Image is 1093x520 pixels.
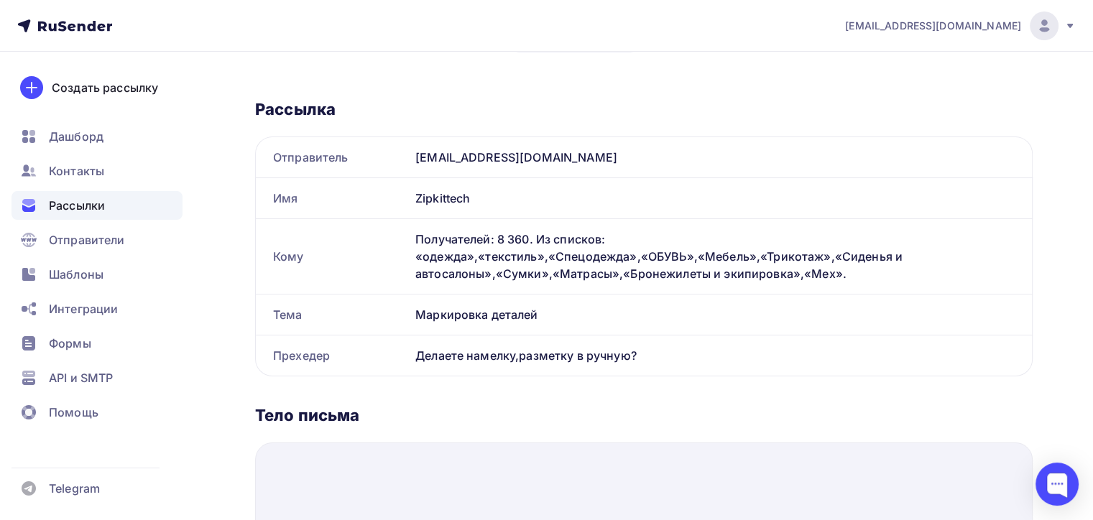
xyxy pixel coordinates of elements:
a: Дашборд [11,122,183,151]
div: Делаете намелку,разметку в ручную? [410,335,1032,376]
div: Кому [256,219,410,294]
div: [EMAIL_ADDRESS][DOMAIN_NAME] [410,137,1032,177]
a: Рассылки [11,191,183,220]
div: Рассылка [255,99,1033,119]
div: Получателей: 8 360. Из списков: «одежда»,«текстиль»,«Спецодежда»,«ОБУВЬ»,«Мебель»,«Трикотаж»,«Сид... [415,231,1015,282]
div: Zipkittech [410,178,1032,218]
span: API и SMTP [49,369,113,386]
a: Формы [11,329,183,358]
span: Формы [49,335,91,352]
span: Telegram [49,480,100,497]
a: Шаблоны [11,260,183,289]
span: Контакты [49,162,104,180]
div: Маркировка деталей [410,294,1032,335]
a: Контакты [11,157,183,185]
a: Отправители [11,226,183,254]
span: Помощь [49,404,98,421]
span: Отправители [49,231,125,249]
span: Интеграции [49,300,118,317]
span: Шаблоны [49,266,103,283]
div: Тело письма [255,405,1033,425]
div: Тема [256,294,410,335]
span: Рассылки [49,197,105,214]
div: Создать рассылку [52,79,158,96]
div: Отправитель [256,137,410,177]
span: [EMAIL_ADDRESS][DOMAIN_NAME] [845,19,1021,33]
div: Прехедер [256,335,410,376]
span: Дашборд [49,128,103,145]
div: Имя [256,178,410,218]
a: [EMAIL_ADDRESS][DOMAIN_NAME] [845,11,1076,40]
